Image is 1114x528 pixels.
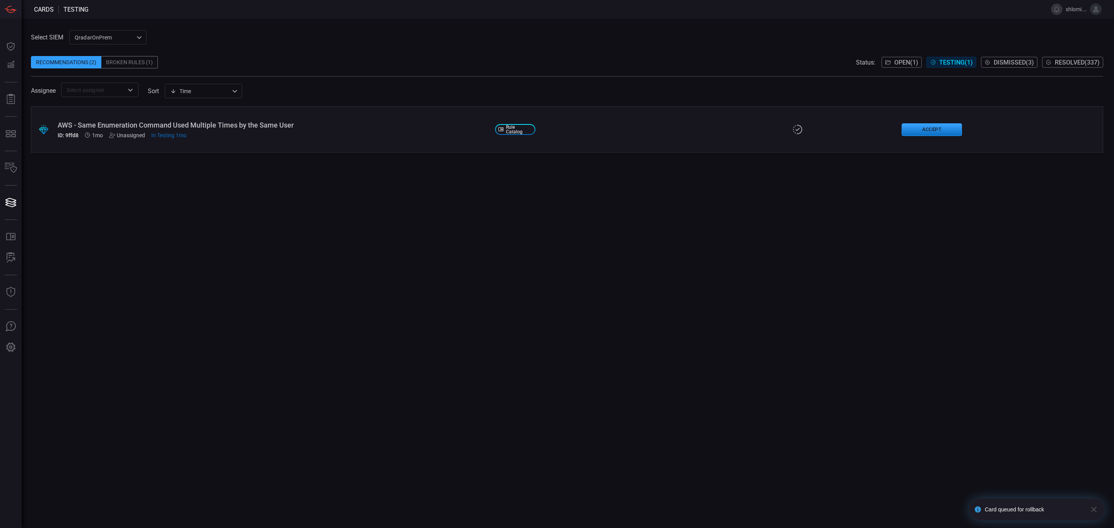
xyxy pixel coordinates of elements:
[34,6,54,13] span: Cards
[31,56,101,68] div: Recommendations (2)
[2,56,20,74] button: Detections
[2,283,20,301] button: Threat Intelligence
[2,37,20,56] button: Dashboard
[92,132,103,138] span: Aug 04, 2025 3:55 PM
[31,34,63,41] label: Select SIEM
[981,57,1037,68] button: Dismissed(3)
[58,121,489,129] div: AWS - Same Enumeration Command Used Multiple Times by the Same User
[894,59,918,66] span: Open ( 1 )
[63,6,89,13] span: testing
[2,249,20,267] button: ALERT ANALYSIS
[902,123,962,136] button: Accept
[148,87,159,95] label: sort
[58,132,79,138] h5: ID: 9ffd8
[1066,6,1087,12] span: shlomi.dr
[2,338,20,357] button: Preferences
[2,193,20,212] button: Cards
[125,85,136,95] button: Open
[882,57,922,68] button: Open(1)
[506,125,532,134] span: Rule Catalog
[994,59,1034,66] span: Dismissed ( 3 )
[1042,57,1103,68] button: Resolved(337)
[151,132,186,138] span: Aug 06, 2025 11:08 AM
[2,159,20,177] button: Inventory
[939,59,973,66] span: Testing ( 1 )
[926,57,976,68] button: Testing(1)
[2,228,20,246] button: Rule Catalog
[101,56,158,68] div: Broken Rules (1)
[31,87,56,94] span: Assignee
[109,132,145,138] div: Unassigned
[985,506,1084,513] div: Card queued for rollback
[63,85,123,95] input: Select assignee
[2,124,20,143] button: MITRE - Detection Posture
[2,317,20,336] button: Ask Us A Question
[170,87,230,95] div: Time
[856,59,875,66] span: Status:
[75,34,134,41] p: QradarOnPrem
[1055,59,1100,66] span: Resolved ( 337 )
[2,90,20,109] button: Reports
